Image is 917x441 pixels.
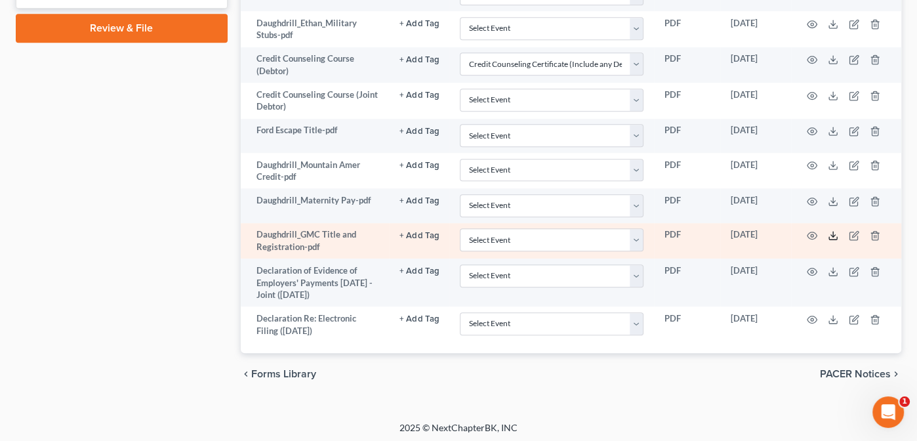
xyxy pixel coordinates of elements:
a: + Add Tag [399,89,439,101]
span: 1 [899,396,910,407]
td: [DATE] [720,223,791,259]
td: PDF [654,11,720,47]
span: PACER Notices [820,369,891,379]
button: + Add Tag [399,232,439,240]
td: Credit Counseling Course (Debtor) [241,47,390,83]
button: + Add Tag [399,91,439,100]
td: [DATE] [720,188,791,222]
a: + Add Tag [399,52,439,65]
button: + Add Tag [399,161,439,170]
button: + Add Tag [399,56,439,64]
i: chevron_left [241,369,251,379]
td: [DATE] [720,47,791,83]
span: Forms Library [251,369,316,379]
td: [DATE] [720,306,791,343]
a: + Add Tag [399,17,439,30]
a: + Add Tag [399,228,439,241]
td: PDF [654,223,720,259]
td: PDF [654,47,720,83]
i: chevron_right [891,369,901,379]
td: Daughdrill_Mountain Amer Credit-pdf [241,153,390,189]
td: [DATE] [720,83,791,119]
button: PACER Notices chevron_right [820,369,901,379]
button: + Add Tag [399,127,439,136]
button: chevron_left Forms Library [241,369,316,379]
td: PDF [654,153,720,189]
button: + Add Tag [399,267,439,276]
button: + Add Tag [399,197,439,205]
td: PDF [654,306,720,343]
td: PDF [654,83,720,119]
td: [DATE] [720,259,791,306]
td: [DATE] [720,153,791,189]
iframe: Intercom live chat [872,396,904,428]
td: Daughdrill_Maternity Pay-pdf [241,188,390,222]
td: Declaration Re: Electronic Filing ([DATE]) [241,306,390,343]
td: [DATE] [720,11,791,47]
td: PDF [654,188,720,222]
a: + Add Tag [399,312,439,325]
td: Credit Counseling Course (Joint Debtor) [241,83,390,119]
a: + Add Tag [399,194,439,207]
a: + Add Tag [399,124,439,136]
a: Review & File [16,14,228,43]
button: + Add Tag [399,20,439,28]
td: PDF [654,119,720,153]
button: + Add Tag [399,315,439,324]
td: Daughdrill_Ethan_Military Stubs-pdf [241,11,390,47]
td: [DATE] [720,119,791,153]
a: + Add Tag [399,159,439,171]
td: Declaration of Evidence of Employers' Payments [DATE] - Joint ([DATE]) [241,259,390,306]
td: Ford Escape Title-pdf [241,119,390,153]
td: Daughdrill_GMC Title and Registration-pdf [241,223,390,259]
a: + Add Tag [399,264,439,277]
td: PDF [654,259,720,306]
